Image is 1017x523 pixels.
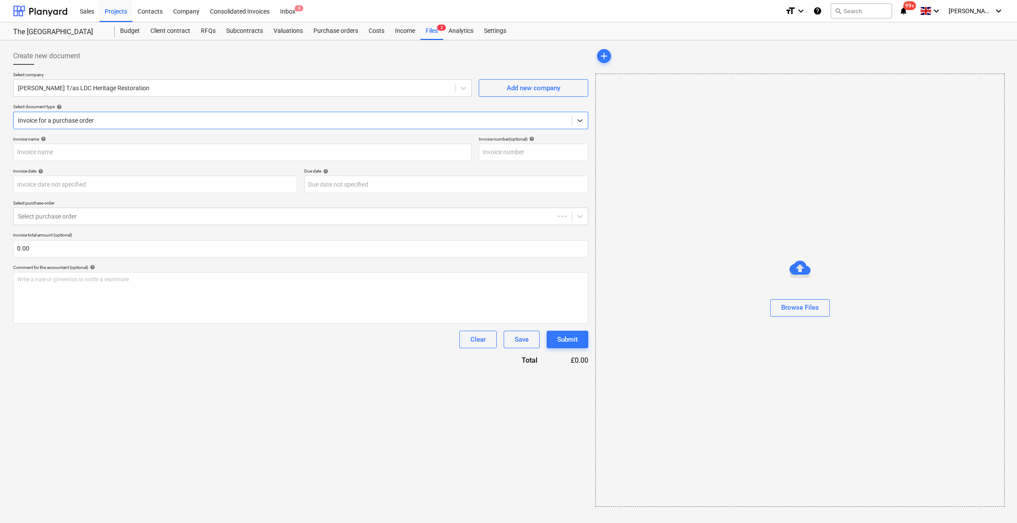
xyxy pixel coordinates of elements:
p: Select company [13,72,472,79]
span: help [36,169,43,174]
span: [PERSON_NAME] [949,7,992,14]
input: Invoice name [13,144,472,161]
span: help [321,169,328,174]
p: Select purchase order [13,200,588,208]
button: Clear [459,331,497,348]
a: Costs [363,22,390,40]
div: Submit [557,334,578,345]
input: Due date not specified [304,176,588,193]
a: Files2 [420,22,443,40]
a: Budget [115,22,145,40]
span: search [835,7,842,14]
i: keyboard_arrow_down [993,6,1004,16]
button: Search [831,4,892,18]
span: help [88,265,95,270]
div: Select document type [13,104,588,110]
input: Invoice date not specified [13,176,297,193]
a: Purchase orders [308,22,363,40]
div: The [GEOGRAPHIC_DATA] [13,28,104,37]
span: 99+ [903,1,916,10]
i: Knowledge base [813,6,822,16]
a: Valuations [268,22,308,40]
div: Invoice date [13,168,297,174]
div: Due date [304,168,588,174]
div: Invoice number (optional) [479,136,588,142]
i: format_size [785,6,796,16]
div: Comment for the accountant (optional) [13,265,588,270]
button: Browse Files [770,299,830,317]
button: Save [504,331,540,348]
p: Invoice total amount (optional) [13,232,588,240]
div: Total [474,355,551,365]
iframe: Chat Widget [973,481,1017,523]
div: Add new company [507,82,560,94]
div: Clear [470,334,486,345]
button: Submit [547,331,588,348]
i: notifications [899,6,908,16]
input: Invoice number [479,144,588,161]
a: Settings [479,22,512,40]
a: RFQs [196,22,221,40]
a: Client contract [145,22,196,40]
a: Subcontracts [221,22,268,40]
i: keyboard_arrow_down [796,6,806,16]
input: Invoice total amount (optional) [13,240,588,258]
span: Create new document [13,51,80,61]
span: add [599,51,609,61]
span: help [39,136,46,141]
span: 2 [437,25,446,31]
div: Browse Files [595,74,1005,507]
div: Save [515,334,529,345]
a: Analytics [443,22,479,40]
div: Invoice name [13,136,472,142]
button: Add new company [479,79,588,97]
span: help [55,104,62,110]
div: Files [420,22,443,40]
div: £0.00 [551,355,588,365]
span: 4 [295,5,303,11]
div: Browse Files [781,302,819,313]
span: help [527,136,534,141]
a: Income [390,22,420,40]
i: keyboard_arrow_down [931,6,942,16]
